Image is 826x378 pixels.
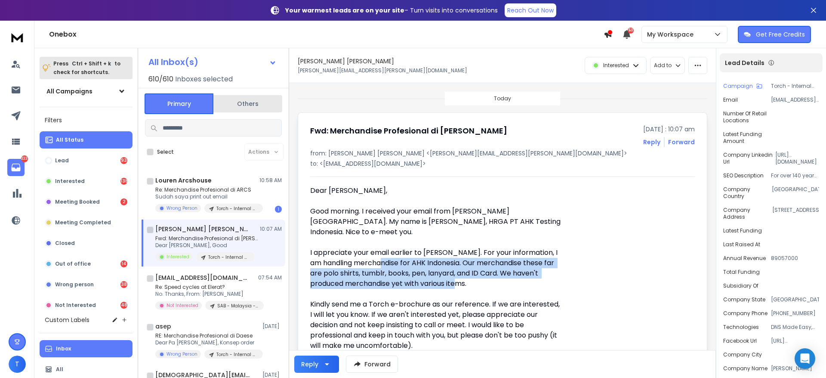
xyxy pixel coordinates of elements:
[668,138,695,146] div: Forward
[208,254,250,260] p: Torch - Internal Merchandise - [DATE]
[55,240,75,247] p: Closed
[155,176,212,185] h1: Louren Arcshouse
[795,348,815,369] div: Open Intercom Messenger
[723,310,767,317] p: Company Phone
[775,152,819,165] p: [URL][DOMAIN_NAME][PERSON_NAME][PERSON_NAME]
[771,365,819,372] p: [PERSON_NAME]
[155,186,259,193] p: Re: Merchandise Profesional di ARCS
[771,255,819,262] p: 89057000
[155,273,250,282] h1: [EMAIL_ADDRESS][DOMAIN_NAME]
[756,30,805,39] p: Get Free Credits
[285,6,498,15] p: – Turn visits into conversations
[55,178,85,185] p: Interested
[166,302,198,309] p: Not Interested
[40,173,133,190] button: Interested138
[628,28,634,34] span: 50
[7,159,25,176] a: 333
[643,125,695,133] p: [DATE] : 10:07 am
[259,177,282,184] p: 10:58 AM
[771,96,819,103] p: [EMAIL_ADDRESS][DOMAIN_NAME]
[120,178,127,185] div: 138
[40,340,133,357] button: Inbox
[40,276,133,293] button: Wrong person38
[56,366,63,373] p: All
[294,356,339,373] button: Reply
[155,291,259,297] p: No. Thanks, From: [PERSON_NAME]
[55,198,100,205] p: Meeting Booked
[213,94,282,113] button: Others
[216,205,258,212] p: Torch - Internal Merchandise - [DATE]
[40,297,133,314] button: Not Interested48
[723,172,764,179] p: SEO Description
[772,186,819,200] p: [GEOGRAPHIC_DATA]
[771,83,819,90] p: Torch - Internal Merchandise - [DATE]
[155,235,259,242] p: Fwd: Merchandise Profesional di [PERSON_NAME]
[494,95,511,102] p: Today
[155,322,171,331] h1: asep
[175,74,233,84] h3: Inboxes selected
[120,281,127,288] div: 38
[298,67,467,74] p: [PERSON_NAME][EMAIL_ADDRESS][PERSON_NAME][DOMAIN_NAME]
[260,226,282,232] p: 10:07 AM
[647,30,697,39] p: My Workspace
[258,274,282,281] p: 07:54 AM
[40,255,133,273] button: Out of office14
[507,6,554,15] p: Reach Out Now
[723,186,772,200] p: Company Country
[40,193,133,211] button: Meeting Booked2
[738,26,811,43] button: Get Free Credits
[771,172,819,179] p: For over 140 years, clients have trusted [PERSON_NAME] to deliver reliable inspection and analyti...
[40,361,133,378] button: All
[120,260,127,267] div: 14
[723,241,760,248] p: Last Raised At
[157,149,174,155] label: Select
[771,296,819,303] p: [GEOGRAPHIC_DATA]
[155,193,259,200] p: Sudah saya print out email
[148,58,198,66] h1: All Inbox(s)
[56,136,83,143] p: All Status
[120,302,127,309] div: 48
[346,356,398,373] button: Forward
[9,29,26,45] img: logo
[310,149,695,158] p: from: [PERSON_NAME] [PERSON_NAME] <[PERSON_NAME][EMAIL_ADDRESS][PERSON_NAME][DOMAIN_NAME]>
[723,227,762,234] p: Latest Funding
[71,59,112,68] span: Ctrl + Shift + k
[772,207,819,220] p: [STREET_ADDRESS]
[723,338,757,344] p: Facebook Url
[723,131,777,145] p: Latest Funding Amount
[40,114,133,126] h3: Filters
[120,157,127,164] div: 93
[723,324,759,331] p: Technologies
[725,59,764,67] p: Lead Details
[723,110,780,124] p: Number of Retail Locations
[155,339,259,346] p: Dear Pa [PERSON_NAME], Konsep order
[301,360,318,369] div: Reply
[148,74,173,84] span: 610 / 610
[155,332,259,339] p: RE: Merchandise Profesional di Daese
[771,324,819,331] p: DNS Made Easy, Gmail, Google Apps, Outlook, Shutterstock, Gravity Forms, Google Tag Manager, Apac...
[643,138,660,146] button: Reply
[21,155,28,162] p: 333
[55,219,111,226] p: Meeting Completed
[40,235,133,252] button: Closed
[145,93,213,114] button: Primary
[142,53,284,71] button: All Inbox(s)
[216,351,258,358] p: Torch - Internal Merchandise - [DATE]
[155,284,259,291] p: Re: Speed cycles at Elerat?
[56,345,71,352] p: Inbox
[166,351,197,357] p: Wrong Person
[155,242,259,249] p: Dear [PERSON_NAME], Good
[654,62,672,69] p: Add to
[9,356,26,373] button: T
[49,29,604,40] h1: Onebox
[275,206,282,213] div: 1
[771,338,819,344] p: [URL][DOMAIN_NAME][PERSON_NAME][PERSON_NAME]
[310,159,695,168] p: to: <[EMAIL_ADDRESS][DOMAIN_NAME]>
[723,282,758,289] p: Subsidiary of
[166,205,197,211] p: Wrong Person
[55,281,94,288] p: Wrong person
[298,57,394,65] h1: [PERSON_NAME] [PERSON_NAME]
[723,83,753,90] p: Campaign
